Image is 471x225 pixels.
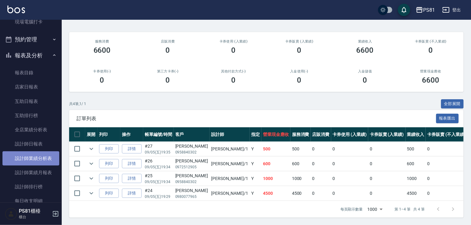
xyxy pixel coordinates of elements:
[290,142,311,156] td: 500
[340,69,390,73] h2: 入金儲值
[331,171,369,186] td: 0
[413,4,437,16] button: PS81
[436,115,459,121] a: 報表匯出
[406,157,426,171] td: 600
[143,127,174,142] th: 帳單編號/時間
[99,189,119,198] button: 列印
[290,127,311,142] th: 服務消費
[94,46,111,55] h3: 6600
[441,99,464,109] button: 全部展開
[210,157,250,171] td: [PERSON_NAME] /1
[440,4,464,16] button: 登出
[405,69,456,73] h2: 營業現金應收
[166,46,170,55] h3: 0
[261,171,290,186] td: 1000
[166,76,170,84] h3: 0
[2,151,59,166] a: 設計師業績分析表
[85,127,98,142] th: 展開
[98,127,120,142] th: 列印
[2,166,59,180] a: 設計師業績月報表
[261,127,290,142] th: 營業現金應收
[422,76,440,84] h3: 6600
[426,171,467,186] td: 0
[368,142,406,156] td: 0
[142,69,193,73] h2: 第三方卡券(-)
[331,186,369,201] td: 0
[69,101,86,107] p: 共 4 筆, 1 / 1
[145,149,172,155] p: 09/05 (五) 19:35
[2,123,59,137] a: 全店業績分析表
[120,127,143,142] th: 操作
[368,127,406,142] th: 卡券販賣 (入業績)
[122,174,142,183] a: 詳情
[426,186,467,201] td: 0
[210,142,250,156] td: [PERSON_NAME] /1
[368,186,406,201] td: 0
[406,171,426,186] td: 1000
[77,69,127,73] h2: 卡券使用(-)
[423,6,435,14] div: PS81
[145,164,172,170] p: 09/05 (五) 19:34
[311,186,331,201] td: 0
[87,144,96,153] button: expand row
[210,127,250,142] th: 設計師
[368,171,406,186] td: 0
[99,144,119,154] button: 列印
[19,208,50,214] h5: PS81櫃檯
[426,142,467,156] td: 0
[274,69,325,73] h2: 入金使用(-)
[77,39,127,43] h3: 服務消費
[143,157,174,171] td: #26
[208,39,259,43] h2: 卡券使用 (入業績)
[356,46,374,55] h3: 6600
[122,144,142,154] a: 詳情
[261,186,290,201] td: 4500
[210,171,250,186] td: [PERSON_NAME] /1
[87,174,96,183] button: expand row
[250,157,261,171] td: Y
[340,207,363,212] p: 每頁顯示數量
[363,76,367,84] h3: 0
[290,157,311,171] td: 600
[122,189,142,198] a: 詳情
[175,187,208,194] div: [PERSON_NAME]
[2,194,59,208] a: 每日收支明細
[297,76,302,84] h3: 0
[208,69,259,73] h2: 其他付款方式(-)
[210,186,250,201] td: [PERSON_NAME] /1
[426,157,467,171] td: 0
[2,15,59,29] a: 現場電腦打卡
[2,137,59,151] a: 設計師日報表
[145,194,172,199] p: 09/05 (五) 19:29
[2,94,59,108] a: 互助日報表
[365,201,385,218] div: 1000
[122,159,142,169] a: 詳情
[436,114,459,123] button: 報表匯出
[368,157,406,171] td: 0
[87,159,96,168] button: expand row
[290,186,311,201] td: 4500
[99,159,119,169] button: 列印
[175,173,208,179] div: [PERSON_NAME]
[19,214,50,220] p: 櫃台
[143,171,174,186] td: #25
[274,39,325,43] h2: 卡券販賣 (入業績)
[175,194,208,199] p: 0980077965
[261,142,290,156] td: 500
[429,46,433,55] h3: 0
[77,116,436,122] span: 訂單列表
[231,46,236,55] h3: 0
[250,171,261,186] td: Y
[261,157,290,171] td: 600
[87,189,96,198] button: expand row
[2,47,59,63] button: 報表及分析
[311,127,331,142] th: 店販消費
[142,39,193,43] h2: 店販消費
[311,157,331,171] td: 0
[250,127,261,142] th: 指定
[2,80,59,94] a: 店家日報表
[99,174,119,183] button: 列印
[250,142,261,156] td: Y
[250,186,261,201] td: Y
[398,4,410,16] button: save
